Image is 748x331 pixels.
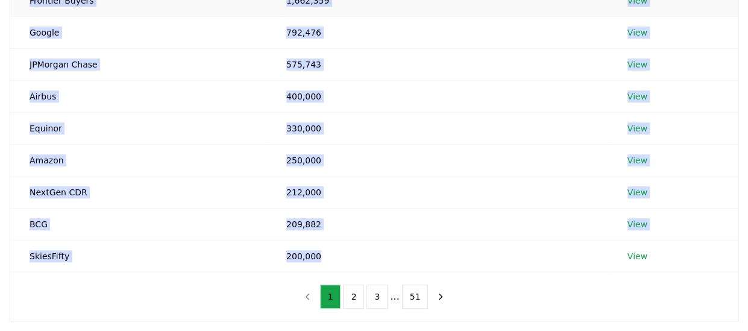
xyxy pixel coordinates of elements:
[343,285,364,309] button: 2
[10,112,267,144] td: Equinor
[430,285,451,309] button: next page
[10,176,267,208] td: NextGen CDR
[627,122,647,134] a: View
[267,48,608,80] td: 575,743
[267,240,608,272] td: 200,000
[366,285,388,309] button: 3
[627,27,647,39] a: View
[10,16,267,48] td: Google
[10,208,267,240] td: BCG
[627,218,647,230] a: View
[10,48,267,80] td: JPMorgan Chase
[627,58,647,71] a: View
[627,154,647,166] a: View
[267,208,608,240] td: 209,882
[402,285,429,309] button: 51
[627,186,647,198] a: View
[627,250,647,262] a: View
[10,240,267,272] td: SkiesFifty
[267,144,608,176] td: 250,000
[267,80,608,112] td: 400,000
[390,289,399,304] li: ...
[267,112,608,144] td: 330,000
[267,16,608,48] td: 792,476
[320,285,341,309] button: 1
[10,144,267,176] td: Amazon
[627,90,647,102] a: View
[267,176,608,208] td: 212,000
[10,80,267,112] td: Airbus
